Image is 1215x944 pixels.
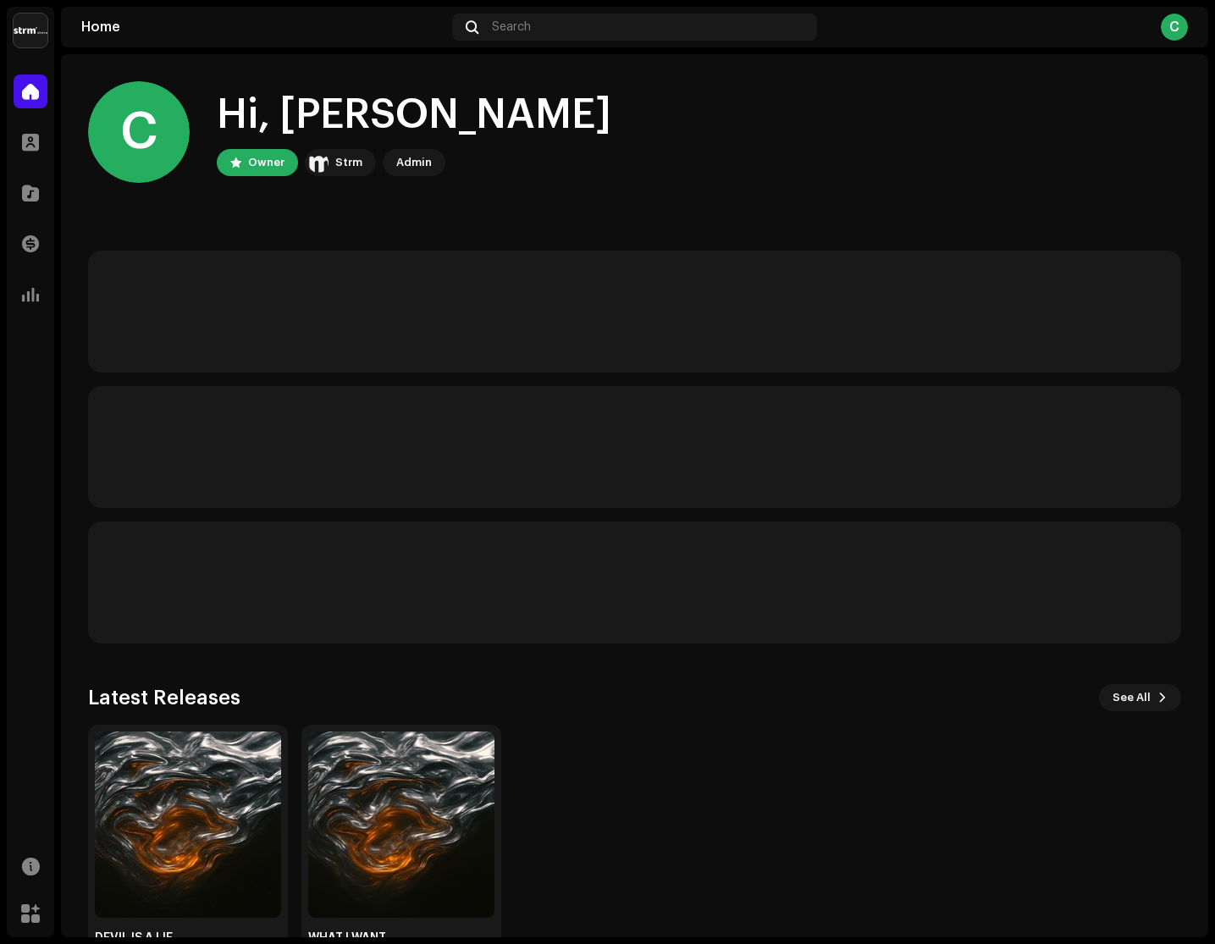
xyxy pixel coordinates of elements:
img: 408b884b-546b-4518-8448-1008f9c76b02 [308,152,329,173]
div: Admin [396,152,432,173]
div: C [1161,14,1188,41]
div: Owner [248,152,284,173]
span: Search [492,20,531,34]
img: dbb074e2-f703-4683-a6d6-a3406c562d7b [308,731,494,918]
img: 144b78cd-ac02-4540-a063-8e62ed8bfe87 [95,731,281,918]
div: Home [81,20,445,34]
img: 408b884b-546b-4518-8448-1008f9c76b02 [14,14,47,47]
span: See All [1113,681,1151,715]
div: C [88,81,190,183]
h3: Latest Releases [88,684,240,711]
div: Strm [335,152,362,173]
button: See All [1099,684,1181,711]
div: Hi, [PERSON_NAME] [217,88,611,142]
